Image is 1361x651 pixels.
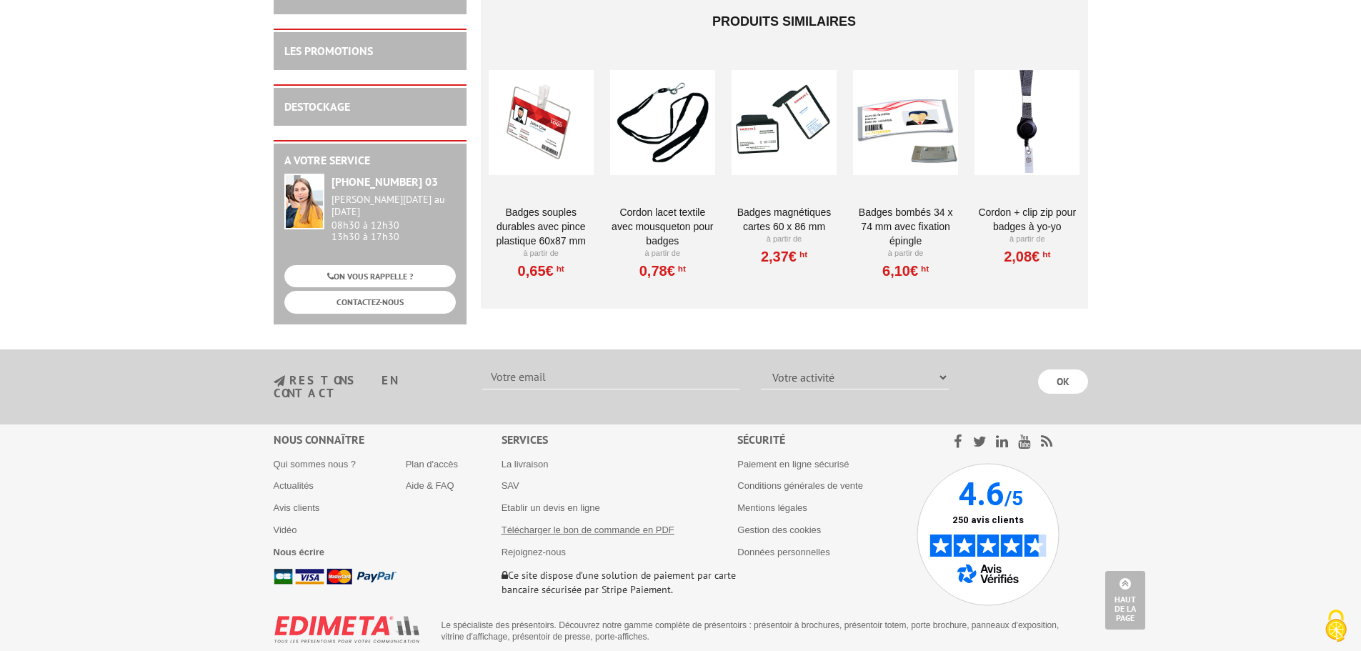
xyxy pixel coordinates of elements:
a: Plan d'accès [406,459,458,469]
a: LES PROMOTIONS [284,44,373,58]
h2: A votre service [284,154,456,167]
p: À partir de [853,248,958,259]
p: À partir de [610,248,715,259]
p: Ce site dispose d’une solution de paiement par carte bancaire sécurisée par Stripe Paiement. [502,568,738,597]
a: Aide & FAQ [406,480,454,491]
p: À partir de [489,248,594,259]
a: Vidéo [274,525,297,535]
sup: HT [675,264,686,274]
a: Mentions légales [737,502,807,513]
sup: HT [1040,249,1050,259]
a: 2,08€HT [1004,252,1050,261]
button: Cookies (fenêtre modale) [1311,602,1361,651]
div: Services [502,432,738,448]
a: 0,78€HT [639,267,686,275]
strong: [PHONE_NUMBER] 03 [331,174,438,189]
p: Le spécialiste des présentoirs. Découvrez notre gamme complète de présentoirs : présentoir à broc... [442,620,1077,642]
a: CONTACTEZ-NOUS [284,291,456,313]
a: 0,65€HT [518,267,564,275]
sup: HT [797,249,807,259]
div: Sécurité [737,432,917,448]
a: Cordon lacet textile avec mousqueton pour badges [610,205,715,248]
a: Avis clients [274,502,320,513]
a: Télécharger le bon de commande en PDF [502,525,674,535]
a: Données personnelles [737,547,829,557]
a: Gestion des cookies [737,525,821,535]
a: Nous écrire [274,547,325,557]
a: SAV [502,480,519,491]
input: Votre email [482,365,739,389]
input: OK [1038,369,1088,394]
a: Badges bombés 34 x 74 mm avec fixation épingle [853,205,958,248]
h3: restons en contact [274,374,462,399]
a: 6,10€HT [882,267,929,275]
a: Badges magnétiques cartes 60 x 86 mm [732,205,837,234]
img: Cookies (fenêtre modale) [1318,608,1354,644]
a: Qui sommes nous ? [274,459,357,469]
img: widget-service.jpg [284,174,324,229]
sup: HT [554,264,564,274]
sup: HT [918,264,929,274]
a: Badges souples durables avec pince plastique 60x87 mm [489,205,594,248]
p: À partir de [732,234,837,245]
p: À partir de [974,234,1080,245]
a: Paiement en ligne sécurisé [737,459,849,469]
a: Conditions générales de vente [737,480,863,491]
a: Actualités [274,480,314,491]
a: Rejoignez-nous [502,547,566,557]
img: newsletter.jpg [274,375,285,387]
a: Cordon + clip Zip pour badges à Yo-Yo [974,205,1080,234]
img: Avis Vérifiés - 4.6 sur 5 - 250 avis clients [917,463,1060,606]
a: ON VOUS RAPPELLE ? [284,265,456,287]
div: 08h30 à 12h30 13h30 à 17h30 [331,194,456,243]
a: La livraison [502,459,549,469]
div: Nous connaître [274,432,502,448]
div: [PERSON_NAME][DATE] au [DATE] [331,194,456,218]
a: Haut de la page [1105,571,1145,630]
a: 2,37€HT [761,252,807,261]
a: DESTOCKAGE [284,99,350,114]
a: Etablir un devis en ligne [502,502,600,513]
span: Produits similaires [712,14,856,29]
